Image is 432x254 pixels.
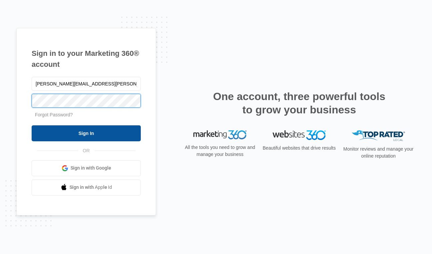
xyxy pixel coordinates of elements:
img: Top Rated Local [352,130,405,141]
img: Websites 360 [273,130,326,140]
a: Sign in with Apple Id [32,180,141,195]
a: Forgot Password? [35,112,73,117]
p: All the tools you need to grow and manage your business [183,144,257,158]
input: Sign In [32,125,141,141]
span: Sign in with Apple Id [70,184,112,191]
input: Email [32,77,141,91]
span: OR [78,147,95,154]
h2: One account, three powerful tools to grow your business [211,90,387,116]
span: Sign in with Google [71,165,111,172]
p: Beautiful websites that drive results [262,145,336,152]
img: Marketing 360 [193,130,247,140]
a: Sign in with Google [32,160,141,176]
h1: Sign in to your Marketing 360® account [32,48,141,70]
p: Monitor reviews and manage your online reputation [341,146,416,160]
